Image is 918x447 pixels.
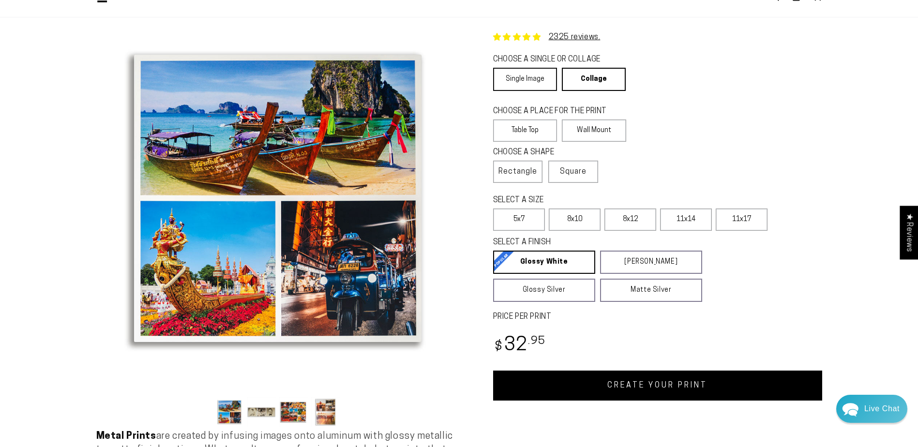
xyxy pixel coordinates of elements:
[279,397,308,427] button: Load image 3 in gallery view
[498,166,537,178] span: Rectangle
[528,336,545,347] sup: .95
[96,432,156,441] strong: Metal Prints
[493,54,617,65] legend: CHOOSE A SINGLE OR COLLAGE
[215,397,244,427] button: Load image 1 in gallery view
[493,237,679,248] legend: SELECT A FINISH
[600,251,702,274] a: [PERSON_NAME]
[549,33,601,41] a: 2325 reviews.
[549,209,601,231] label: 8x10
[493,68,557,91] a: Single Image
[493,312,822,323] label: PRICE PER PRINT
[493,147,589,158] legend: CHOOSE A SHAPE
[493,336,546,355] bdi: 32
[716,209,768,231] label: 11x17
[562,68,626,91] a: Collage
[311,397,340,427] button: Load image 4 in gallery view
[600,279,702,302] a: Matte Silver
[495,341,503,354] span: $
[604,209,656,231] label: 8x12
[493,251,595,274] a: Glossy White
[560,166,587,178] span: Square
[493,195,687,206] legend: SELECT A SIZE
[493,209,545,231] label: 5x7
[493,119,557,142] label: Table Top
[864,395,900,423] div: Contact Us Directly
[836,395,907,423] div: Chat widget toggle
[562,119,626,142] label: Wall Mount
[493,106,617,117] legend: CHOOSE A PLACE FOR THE PRINT
[900,206,918,259] div: Click to open Judge.me floating reviews tab
[247,397,276,427] button: Load image 2 in gallery view
[493,279,595,302] a: Glossy Silver
[96,17,459,430] media-gallery: Gallery Viewer
[660,209,712,231] label: 11x14
[493,371,822,401] a: CREATE YOUR PRINT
